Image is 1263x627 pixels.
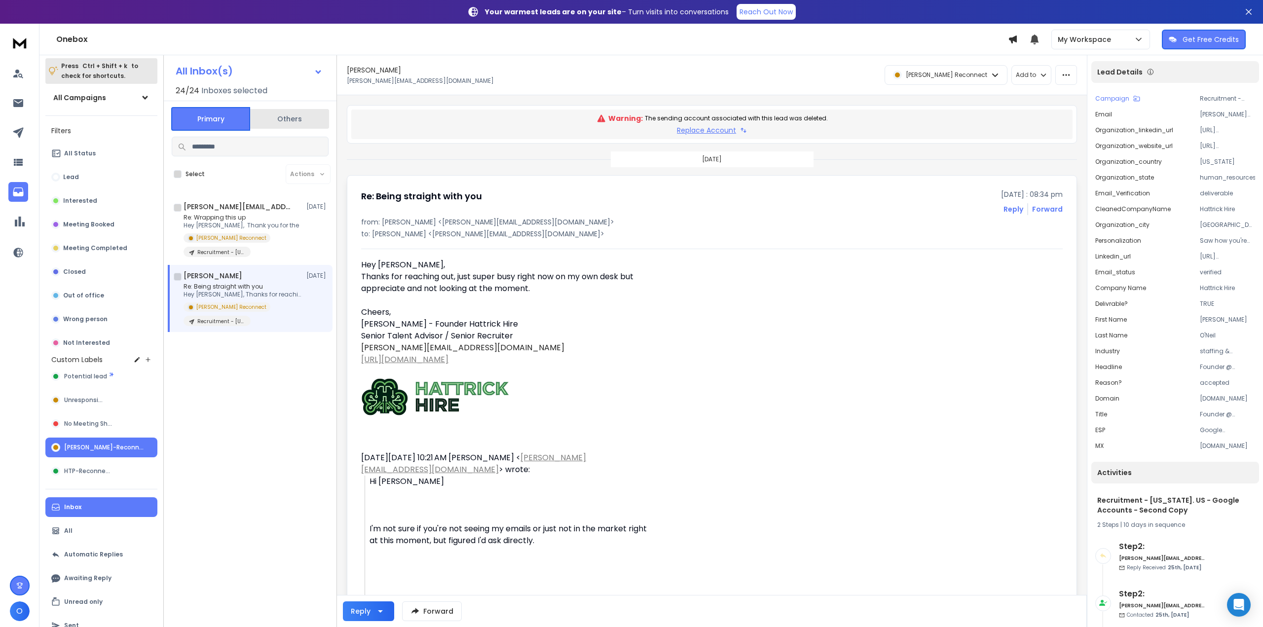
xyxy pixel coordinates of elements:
[45,262,157,282] button: Closed
[1097,521,1253,529] div: |
[1119,588,1205,600] h6: Step 2 :
[361,229,1063,239] p: to: [PERSON_NAME] <[PERSON_NAME][EMAIL_ADDRESS][DOMAIN_NAME]>
[1200,158,1255,166] p: [US_STATE]
[45,367,157,386] button: Potential lead
[1091,462,1259,483] div: Activities
[1095,158,1162,166] p: organization_country
[64,551,123,558] p: Automatic Replies
[51,355,103,365] h3: Custom Labels
[1095,126,1173,134] p: organization_linkedin_url
[740,7,793,17] p: Reach Out Now
[186,170,205,178] label: Select
[64,503,81,511] p: Inbox
[45,568,157,588] button: Awaiting Reply
[1119,541,1205,553] h6: Step 2 :
[1200,253,1255,260] p: [URL][DOMAIN_NAME]
[1032,204,1063,214] div: Forward
[1155,611,1189,619] span: 25th, [DATE]
[485,7,729,17] p: – Turn visits into conversations
[1119,602,1205,609] h6: [PERSON_NAME][EMAIL_ADDRESS][DOMAIN_NAME]
[1095,268,1135,276] p: email_status
[645,114,828,122] p: The sending account associated with this lead was deleted.
[347,65,401,75] h1: [PERSON_NAME]
[361,217,1063,227] p: from: [PERSON_NAME] <[PERSON_NAME][EMAIL_ADDRESS][DOMAIN_NAME]>
[1127,611,1189,619] p: Contacted
[45,167,157,187] button: Lead
[250,108,329,130] button: Others
[176,66,233,76] h1: All Inbox(s)
[737,4,796,20] a: Reach Out Now
[45,215,157,234] button: Meeting Booked
[64,574,111,582] p: Awaiting Reply
[306,272,329,280] p: [DATE]
[10,601,30,621] button: O
[361,342,564,353] span: [PERSON_NAME][EMAIL_ADDRESS][DOMAIN_NAME]
[64,527,73,535] p: All
[1095,95,1129,103] p: Campaign
[1095,316,1127,324] p: First Name
[63,221,114,228] p: Meeting Booked
[347,77,494,85] p: [PERSON_NAME][EMAIL_ADDRESS][DOMAIN_NAME]
[1200,442,1255,450] p: [DOMAIN_NAME]
[1016,71,1036,79] p: Add to
[1095,395,1119,403] p: Domain
[61,61,138,81] p: Press to check for shortcuts.
[1200,237,1255,245] p: Saw how you're streamlining hiring for VC-backed startups. Your embedded partnership model create...
[1200,347,1255,355] p: staffing & recruiting
[1058,35,1115,44] p: My Workspace
[45,333,157,353] button: Not Interested
[64,598,103,606] p: Unread only
[361,452,586,475] a: [PERSON_NAME][EMAIL_ADDRESS][DOMAIN_NAME]
[1119,554,1205,562] h6: [PERSON_NAME][EMAIL_ADDRESS][DOMAIN_NAME]
[306,203,329,211] p: [DATE]
[1127,564,1201,571] p: Reply Received
[361,377,509,416] img: AIorK4xcPI9UGl4L1xU92IL73sQ8v9eIrsVmtswhlbQ-PbZ2prR7eCKBPKAzsuhPymTCd84BsvpTPF3tRddF
[1095,221,1150,229] p: organization_city
[45,521,157,541] button: All
[45,390,157,410] button: Unresponsive
[64,443,147,451] span: [PERSON_NAME]-Reconnect
[176,85,199,97] span: 24 / 24
[64,396,106,404] span: Unresponsive
[56,34,1008,45] h1: Onebox
[1097,67,1143,77] p: Lead Details
[1200,111,1255,118] p: [PERSON_NAME][EMAIL_ADDRESS][DOMAIN_NAME]
[45,286,157,305] button: Out of office
[1183,35,1239,44] p: Get Free Credits
[45,438,157,457] button: [PERSON_NAME]-Reconnect
[343,601,394,621] button: Reply
[63,173,79,181] p: Lead
[1200,284,1255,292] p: Hattrick Hire
[1200,95,1255,103] p: Recruitment - [US_STATE]. US - Google Accounts - Second Copy
[677,125,747,135] button: Replace Account
[361,318,649,330] div: [PERSON_NAME] - Founder Hattrick Hire
[1200,189,1255,197] p: deliverable
[1200,221,1255,229] p: [GEOGRAPHIC_DATA][PERSON_NAME]
[45,191,157,211] button: Interested
[1095,253,1131,260] p: linkedin_url
[197,249,245,256] p: Recruitment - [US_STATE]. US - Google Accounts - Second Copy
[1168,564,1201,571] span: 25th, [DATE]
[361,259,649,271] div: Hey [PERSON_NAME],
[906,71,987,79] p: [PERSON_NAME] Reconnect
[196,234,266,242] p: [PERSON_NAME] Reconnect
[1095,363,1122,371] p: headline
[361,271,649,295] div: Thanks for reaching out, just super busy right now on my own desk but appreciate and not looking ...
[351,606,371,616] div: Reply
[1095,332,1127,339] p: Last Name
[63,268,86,276] p: Closed
[1095,174,1154,182] p: organization_state
[1095,300,1128,308] p: Delivrable?
[1200,316,1255,324] p: [PERSON_NAME]
[45,124,157,138] h3: Filters
[1095,205,1171,213] p: CleanedCompanyName
[184,291,302,298] p: Hey [PERSON_NAME], Thanks for reaching
[1200,174,1255,182] p: human_resources
[1200,268,1255,276] p: verified
[1095,379,1122,387] p: Reason?
[361,189,482,203] h1: Re: Being straight with you
[1200,379,1255,387] p: accepted
[1200,142,1255,150] p: [URL][DOMAIN_NAME]
[1095,111,1112,118] p: Email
